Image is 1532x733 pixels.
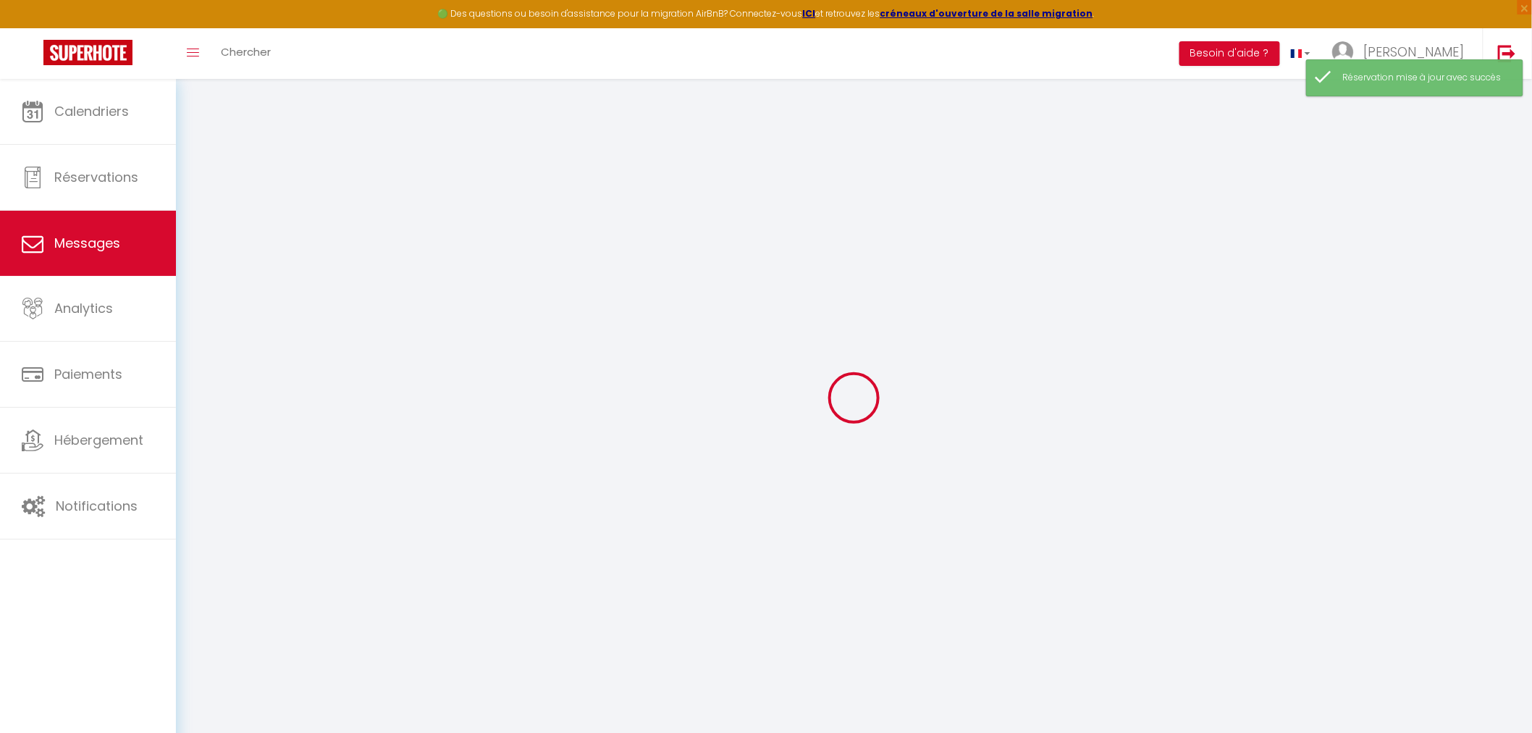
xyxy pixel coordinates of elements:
[803,7,816,20] a: ICI
[43,40,132,65] img: Super Booking
[54,431,143,449] span: Hébergement
[12,6,55,49] button: Ouvrir le widget de chat LiveChat
[880,7,1093,20] a: créneaux d'ouverture de la salle migration
[1498,44,1516,62] img: logout
[1363,43,1465,61] span: [PERSON_NAME]
[56,497,138,515] span: Notifications
[1332,41,1354,63] img: ...
[210,28,282,79] a: Chercher
[1343,71,1508,85] div: Réservation mise à jour avec succès
[1179,41,1280,66] button: Besoin d'aide ?
[54,299,113,317] span: Analytics
[54,365,122,383] span: Paiements
[54,168,138,186] span: Réservations
[1321,28,1483,79] a: ... [PERSON_NAME]
[54,234,120,252] span: Messages
[221,44,271,59] span: Chercher
[54,102,129,120] span: Calendriers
